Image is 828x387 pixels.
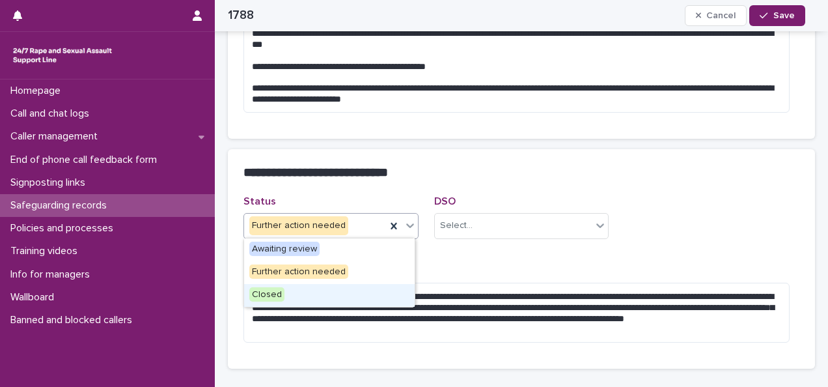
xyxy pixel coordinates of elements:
[434,196,456,207] span: DSO
[5,107,100,120] p: Call and chat logs
[5,245,88,257] p: Training videos
[749,5,805,26] button: Save
[5,177,96,189] p: Signposting links
[5,130,108,143] p: Caller management
[10,42,115,68] img: rhQMoQhaT3yELyF149Cw
[249,265,348,279] span: Further action needed
[249,287,284,302] span: Closed
[249,216,348,235] div: Further action needed
[773,11,795,20] span: Save
[5,154,167,166] p: End of phone call feedback form
[244,261,415,284] div: Further action needed
[685,5,747,26] button: Cancel
[5,85,71,97] p: Homepage
[5,314,143,326] p: Banned and blocked callers
[5,291,64,304] p: Wallboard
[228,8,254,23] h2: 1788
[5,222,124,235] p: Policies and processes
[244,284,415,307] div: Closed
[249,242,320,256] span: Awaiting review
[5,268,100,281] p: Info for managers
[243,196,276,207] span: Status
[5,199,117,212] p: Safeguarding records
[440,219,473,233] div: Select...
[244,238,415,261] div: Awaiting review
[706,11,736,20] span: Cancel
